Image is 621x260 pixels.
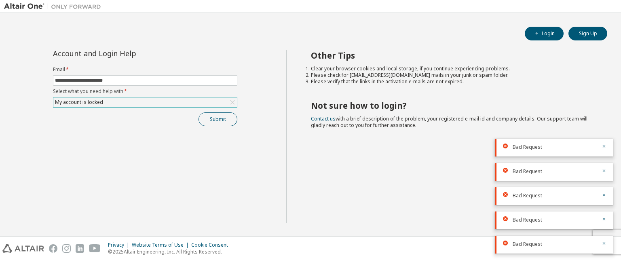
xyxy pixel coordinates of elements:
li: Please verify that the links in the activation e-mails are not expired. [311,78,593,85]
span: Bad Request [513,192,542,199]
span: with a brief description of the problem, your registered e-mail id and company details. Our suppo... [311,115,587,129]
p: © 2025 Altair Engineering, Inc. All Rights Reserved. [108,248,233,255]
h2: Other Tips [311,50,593,61]
div: Website Terms of Use [132,242,191,248]
label: Email [53,66,237,73]
button: Sign Up [568,27,607,40]
div: My account is locked [54,98,104,107]
img: facebook.svg [49,244,57,253]
img: linkedin.svg [76,244,84,253]
li: Please check for [EMAIL_ADDRESS][DOMAIN_NAME] mails in your junk or spam folder. [311,72,593,78]
div: Cookie Consent [191,242,233,248]
div: Account and Login Help [53,50,201,57]
button: Submit [199,112,237,126]
img: Altair One [4,2,105,11]
a: Contact us [311,115,336,122]
label: Select what you need help with [53,88,237,95]
span: Bad Request [513,144,542,150]
img: altair_logo.svg [2,244,44,253]
div: My account is locked [53,97,237,107]
span: Bad Request [513,168,542,175]
span: Bad Request [513,217,542,223]
img: instagram.svg [62,244,71,253]
img: youtube.svg [89,244,101,253]
button: Login [525,27,564,40]
h2: Not sure how to login? [311,100,593,111]
li: Clear your browser cookies and local storage, if you continue experiencing problems. [311,66,593,72]
div: Privacy [108,242,132,248]
span: Bad Request [513,241,542,247]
